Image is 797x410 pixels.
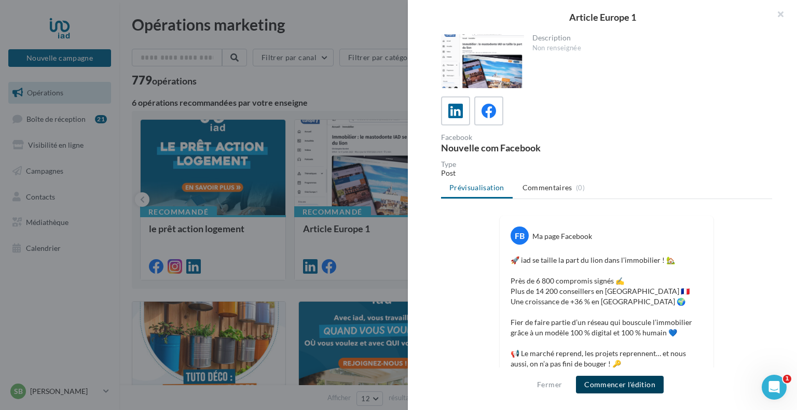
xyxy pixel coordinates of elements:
[523,182,572,193] span: Commentaires
[511,255,703,379] p: 🚀 iad se taille la part du lion dans l’immobilier ! 🏡 Près de 6 800 compromis signés ✍️ Plus de 1...
[783,375,791,383] span: 1
[441,168,772,178] div: Post
[532,44,764,53] div: Non renseignée
[441,143,602,152] div: Nouvelle com Facebook
[532,231,592,242] div: Ma page Facebook
[441,161,772,168] div: Type
[533,378,566,391] button: Fermer
[532,34,764,41] div: Description
[441,134,602,141] div: Facebook
[424,12,780,22] div: Article Europe 1
[576,376,664,393] button: Commencer l'édition
[511,227,529,245] div: FB
[576,183,585,192] span: (0)
[762,375,787,400] iframe: Intercom live chat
